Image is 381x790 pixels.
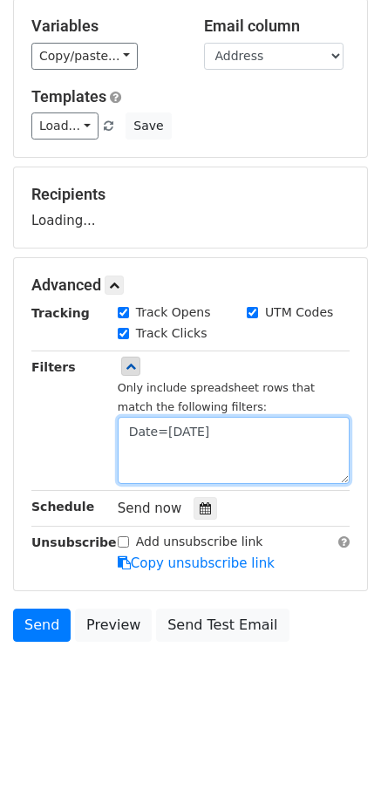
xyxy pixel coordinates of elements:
[75,609,152,642] a: Preview
[265,303,333,322] label: UTM Codes
[294,706,381,790] iframe: Chat Widget
[156,609,289,642] a: Send Test Email
[31,535,117,549] strong: Unsubscribe
[31,306,90,320] strong: Tracking
[136,303,211,322] label: Track Opens
[31,276,350,295] h5: Advanced
[31,17,178,36] h5: Variables
[31,185,350,230] div: Loading...
[118,381,315,414] small: Only include spreadsheet rows that match the following filters:
[204,17,350,36] h5: Email column
[31,112,99,140] a: Load...
[31,185,350,204] h5: Recipients
[118,555,275,571] a: Copy unsubscribe link
[31,43,138,70] a: Copy/paste...
[13,609,71,642] a: Send
[31,500,94,514] strong: Schedule
[126,112,171,140] button: Save
[136,324,208,343] label: Track Clicks
[136,533,263,551] label: Add unsubscribe link
[118,501,182,516] span: Send now
[31,87,106,106] a: Templates
[31,360,76,374] strong: Filters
